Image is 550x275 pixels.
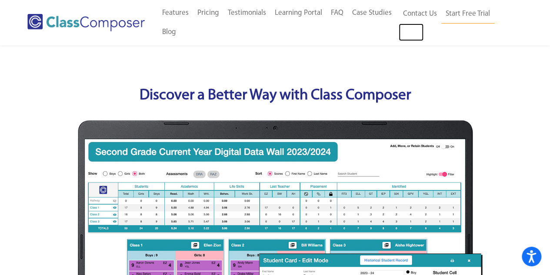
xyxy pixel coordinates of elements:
[193,3,223,23] a: Pricing
[399,4,441,24] a: Contact Us
[348,3,396,23] a: Case Studies
[158,3,193,23] a: Features
[158,23,180,42] a: Blog
[441,4,494,24] a: Start Free Trial
[45,85,506,107] p: Discover a Better Way with Class Composer
[399,4,516,41] nav: Header Menu
[270,3,327,23] a: Learning Portal
[399,24,423,41] a: Log In
[327,3,348,23] a: FAQ
[158,3,399,42] nav: Header Menu
[27,14,145,31] img: Class Composer
[223,3,270,23] a: Testimonials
